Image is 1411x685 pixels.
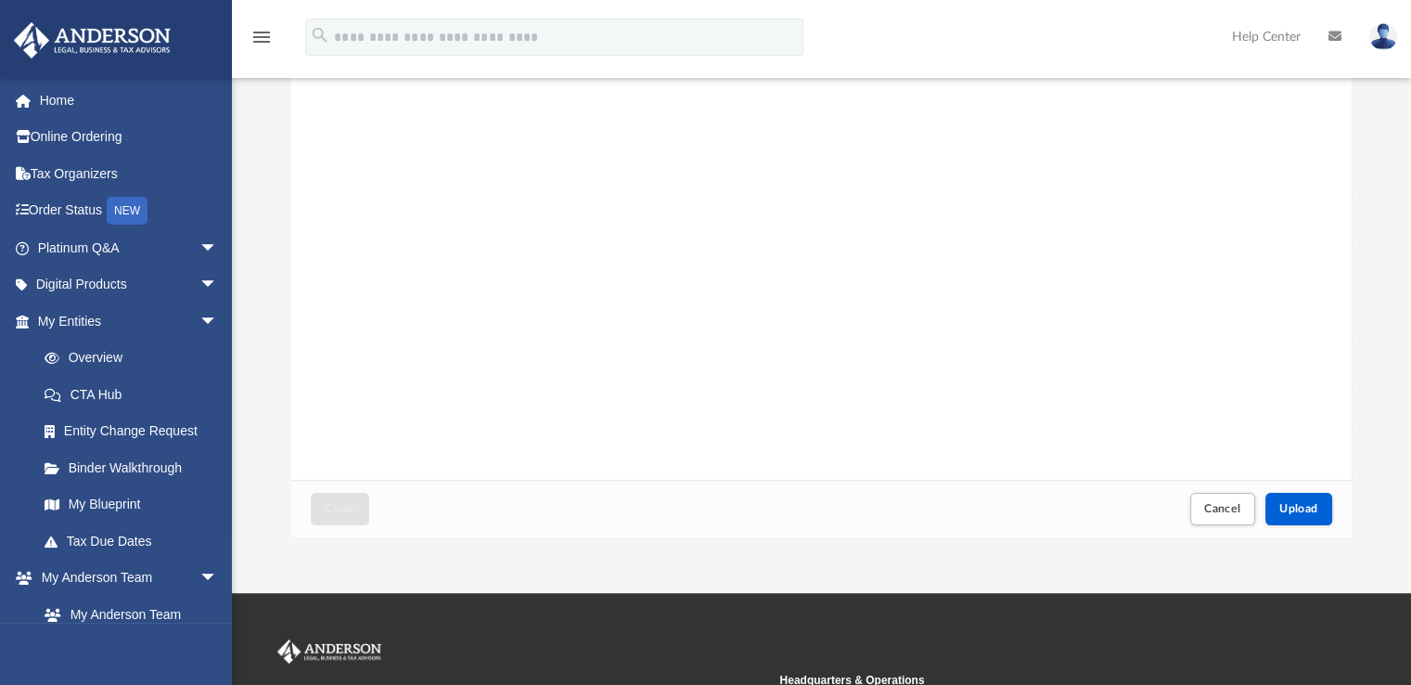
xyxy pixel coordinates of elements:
i: search [310,25,330,45]
img: Anderson Advisors Platinum Portal [8,22,176,58]
span: arrow_drop_down [199,303,237,341]
a: Online Ordering [13,119,246,156]
a: Tax Due Dates [26,523,246,560]
a: My Anderson Teamarrow_drop_down [13,560,237,597]
span: Upload [1279,503,1318,514]
a: Binder Walkthrough [26,449,246,486]
div: NEW [107,197,148,225]
a: CTA Hub [26,376,246,413]
a: My Entitiesarrow_drop_down [13,303,246,340]
a: Platinum Q&Aarrow_drop_down [13,229,246,266]
a: My Blueprint [26,486,237,523]
span: arrow_drop_down [199,560,237,598]
div: grid [291,9,1353,481]
button: Close [311,493,368,525]
i: menu [250,26,273,48]
a: menu [250,35,273,48]
a: Home [13,82,246,119]
a: Order StatusNEW [13,192,246,230]
div: Upload [291,9,1353,537]
img: User Pic [1369,23,1397,50]
span: Cancel [1204,503,1241,514]
span: arrow_drop_down [199,266,237,304]
a: Tax Organizers [13,155,246,192]
a: Digital Productsarrow_drop_down [13,266,246,304]
a: Entity Change Request [26,413,246,450]
a: Overview [26,340,246,377]
button: Cancel [1190,493,1255,525]
button: Upload [1265,493,1332,525]
span: Close [325,503,354,514]
span: arrow_drop_down [199,229,237,267]
img: Anderson Advisors Platinum Portal [274,640,385,664]
a: My Anderson Team [26,596,227,633]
